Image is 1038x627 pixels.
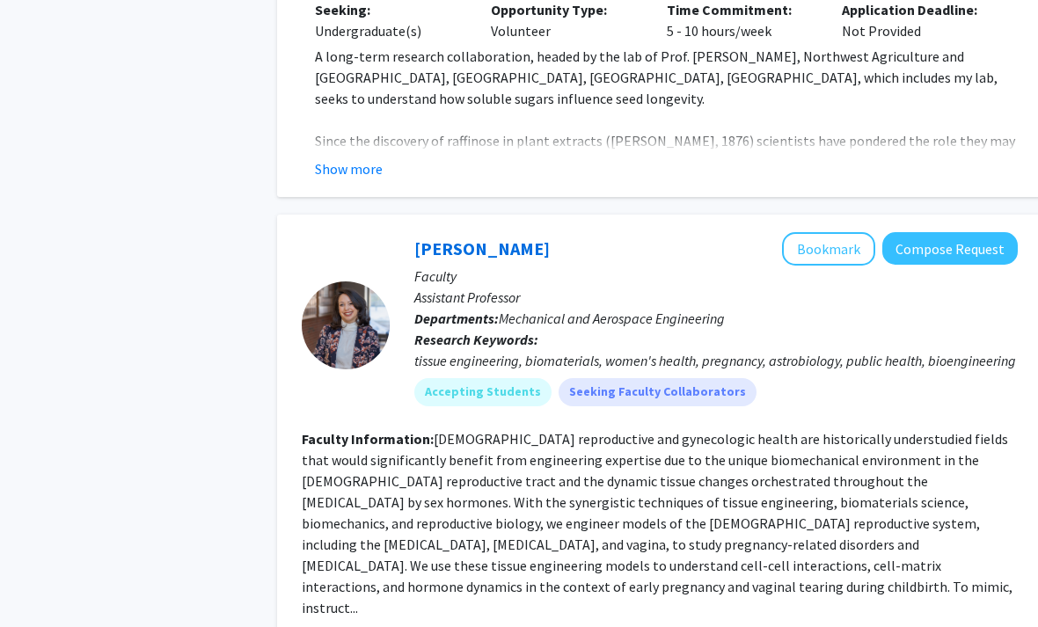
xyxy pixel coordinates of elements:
[499,310,725,328] span: Mechanical and Aerospace Engineering
[315,48,998,108] span: A long-term research collaboration, headed by the lab of Prof. [PERSON_NAME], Northwest Agricultu...
[414,332,538,349] b: Research Keywords:
[414,310,499,328] b: Departments:
[414,288,1018,309] p: Assistant Professor
[414,238,550,260] a: [PERSON_NAME]
[882,233,1018,266] button: Compose Request to Samantha Zambuto
[414,266,1018,288] p: Faculty
[782,233,875,266] button: Add Samantha Zambuto to Bookmarks
[13,548,75,614] iframe: Chat
[414,351,1018,372] div: tissue engineering, biomaterials, women's health, pregnancy, astrobiology, public health, bioengi...
[414,379,552,407] mat-chip: Accepting Students
[315,159,383,180] button: Show more
[315,21,464,42] div: Undergraduate(s)
[302,431,1012,617] fg-read-more: [DEMOGRAPHIC_DATA] reproductive and gynecologic health are historically understudied fields that ...
[302,431,434,448] b: Faculty Information:
[315,133,1017,319] span: Since the discovery of raffinose in plant extracts ([PERSON_NAME], 1876) scientists have pondered...
[559,379,757,407] mat-chip: Seeking Faculty Collaborators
